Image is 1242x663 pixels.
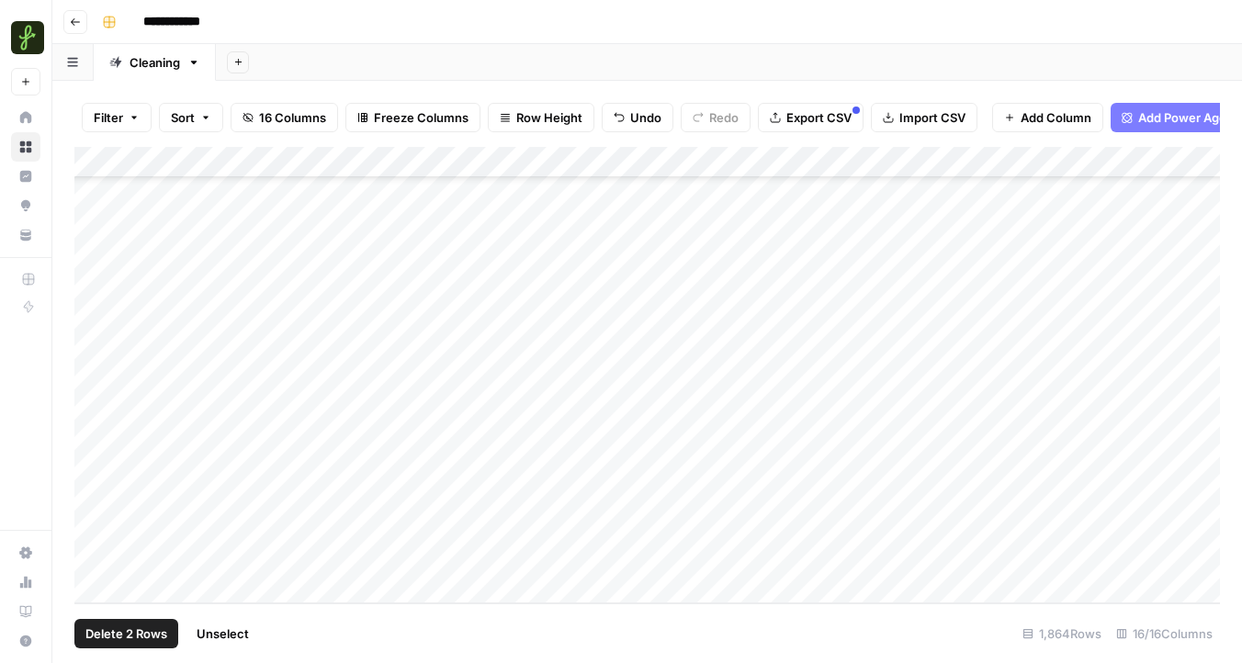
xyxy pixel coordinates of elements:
span: Import CSV [899,108,965,127]
span: Add Column [1021,108,1091,127]
span: Redo [709,108,739,127]
button: Row Height [488,103,594,132]
span: 16 Columns [259,108,326,127]
button: Redo [681,103,751,132]
span: Undo [630,108,661,127]
button: Unselect [186,619,260,648]
button: Workspace: Findigs [11,15,40,61]
span: Sort [171,108,195,127]
button: Sort [159,103,223,132]
button: Help + Support [11,626,40,656]
span: Freeze Columns [374,108,469,127]
button: 16 Columns [231,103,338,132]
span: Export CSV [786,108,852,127]
button: Filter [82,103,152,132]
button: Delete 2 Rows [74,619,178,648]
button: Freeze Columns [345,103,480,132]
span: Unselect [197,624,249,643]
span: Row Height [516,108,582,127]
a: Learning Hub [11,597,40,626]
a: Insights [11,162,40,191]
a: Usage [11,567,40,597]
span: Delete 2 Rows [85,624,167,643]
button: Add Column [992,103,1103,132]
div: Cleaning [130,53,180,72]
button: Undo [602,103,673,132]
a: Settings [11,538,40,567]
button: Import CSV [871,103,977,132]
a: Your Data [11,220,40,250]
button: Export CSV [758,103,864,132]
div: 1,864 Rows [1015,619,1109,648]
img: Findigs Logo [11,21,44,54]
span: Filter [94,108,123,127]
div: 16/16 Columns [1109,619,1220,648]
span: Add Power Agent [1138,108,1238,127]
a: Home [11,103,40,132]
a: Browse [11,132,40,162]
a: Opportunities [11,191,40,220]
a: Cleaning [94,44,216,81]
